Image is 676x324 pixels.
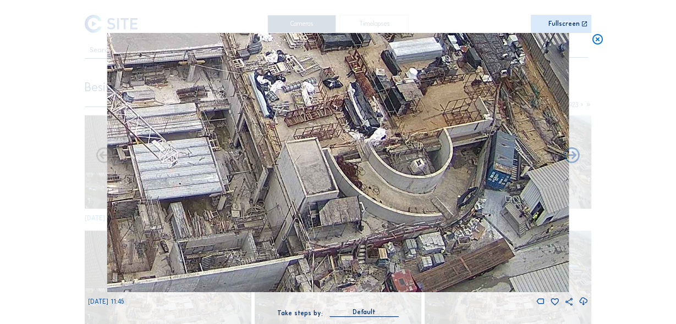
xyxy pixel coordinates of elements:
i: Forward [95,146,114,165]
i: Back [562,146,581,165]
div: Default [329,307,398,316]
div: Fullscreen [548,21,580,28]
div: Take steps by: [277,310,323,317]
img: Image [107,33,569,292]
span: [DATE] 11:45 [88,298,124,305]
div: Default [353,307,376,317]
